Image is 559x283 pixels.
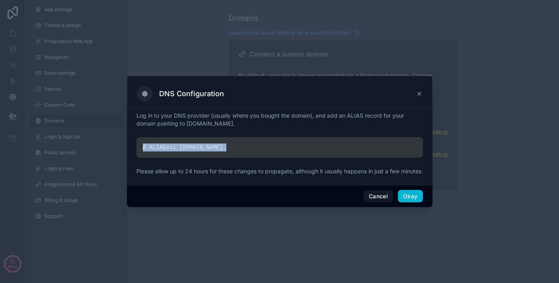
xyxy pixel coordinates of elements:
[159,89,224,99] h3: DNS Configuration
[398,190,423,203] button: Okay
[136,112,423,128] p: Log in to your DNS provider (usually where you bought the domain), and add an ALIAS record for yo...
[136,167,423,175] p: Please allow up to 24 hours for these changes to propagate, although it usually happens in just a...
[136,137,423,158] div: @ ALIAS ssl. [DOMAIN_NAME] .
[364,190,393,203] button: Cancel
